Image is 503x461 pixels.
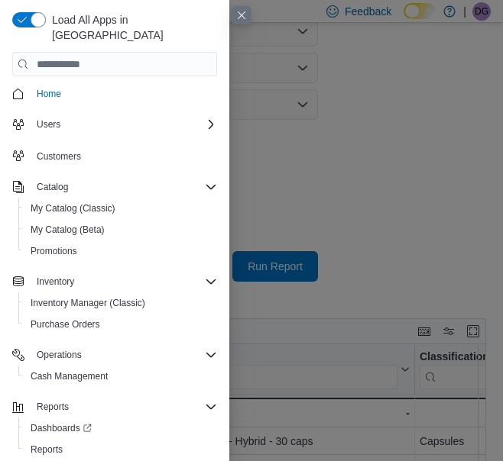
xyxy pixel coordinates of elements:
button: My Catalog (Classic) [18,198,223,219]
button: Home [6,82,223,105]
span: Dashboards [31,422,92,434]
button: Users [6,114,223,135]
span: My Catalog (Beta) [24,221,217,239]
span: Users [31,115,217,134]
button: Cash Management [18,366,223,387]
button: Catalog [31,178,74,196]
a: My Catalog (Beta) [24,221,111,239]
a: Cash Management [24,367,114,385]
button: Purchase Orders [18,314,223,335]
button: Operations [31,346,88,364]
button: Customers [6,144,223,166]
span: Reports [24,440,217,459]
button: Reports [18,439,223,460]
a: Inventory Manager (Classic) [24,294,151,312]
button: Catalog [6,176,223,198]
span: Cash Management [31,370,108,382]
span: Customers [31,146,217,165]
span: Operations [37,349,82,361]
a: Home [31,85,67,103]
a: Promotions [24,242,83,260]
button: Inventory [6,271,223,292]
span: Load All Apps in [GEOGRAPHIC_DATA] [46,12,217,43]
button: Promotions [18,240,223,262]
span: Reports [31,443,63,456]
a: Dashboards [24,419,98,437]
button: Reports [6,396,223,417]
span: Home [37,88,61,100]
span: Catalog [31,178,217,196]
span: Inventory [37,276,74,288]
span: Reports [31,398,217,416]
span: Cash Management [24,367,217,385]
span: Inventory Manager (Classic) [31,297,145,309]
span: Promotions [31,245,77,257]
button: Inventory Manager (Classic) [18,292,223,314]
button: Inventory [31,272,80,291]
span: Inventory [31,272,217,291]
span: Reports [37,401,69,413]
span: Purchase Orders [24,315,217,334]
span: Catalog [37,181,68,193]
a: Dashboards [18,417,223,439]
span: My Catalog (Classic) [24,199,217,218]
a: Reports [24,440,69,459]
a: Customers [31,147,87,166]
span: Home [31,84,217,103]
button: Reports [31,398,75,416]
button: Close this dialog [232,6,251,24]
span: Users [37,118,60,131]
span: My Catalog (Classic) [31,202,115,214]
button: My Catalog (Beta) [18,219,223,240]
span: Promotions [24,242,217,260]
span: Inventory Manager (Classic) [24,294,217,312]
a: My Catalog (Classic) [24,199,122,218]
span: My Catalog (Beta) [31,224,105,236]
button: Users [31,115,67,134]
button: Operations [6,344,223,366]
span: Customers [37,150,81,163]
span: Purchase Orders [31,318,100,330]
span: Dashboards [24,419,217,437]
span: Operations [31,346,217,364]
a: Purchase Orders [24,315,106,334]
